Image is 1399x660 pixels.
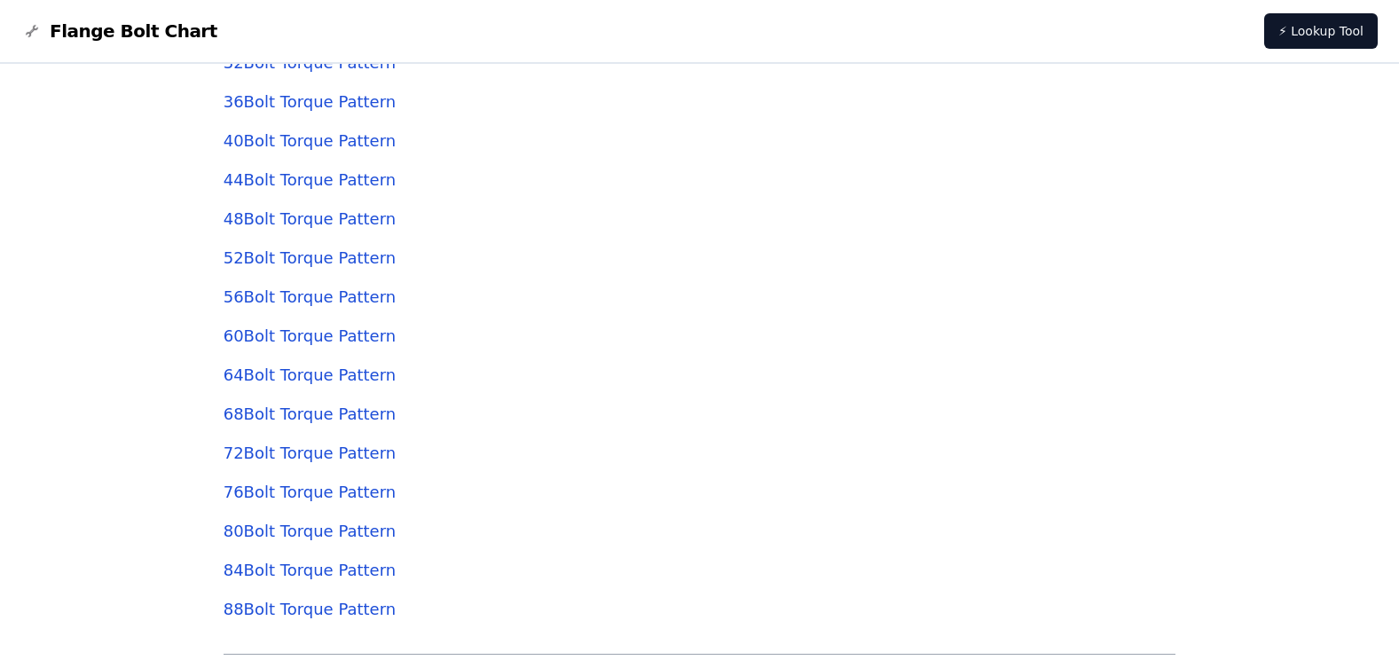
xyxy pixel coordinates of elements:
a: Flange Bolt Chart LogoFlange Bolt Chart [21,19,217,43]
a: 88Bolt Torque Pattern [224,600,396,618]
a: 48Bolt Torque Pattern [224,209,396,228]
img: Flange Bolt Chart Logo [21,20,43,42]
a: 36Bolt Torque Pattern [224,92,396,111]
a: 84Bolt Torque Pattern [224,561,396,579]
a: 44Bolt Torque Pattern [224,170,396,189]
a: 80Bolt Torque Pattern [224,522,396,540]
a: ⚡ Lookup Tool [1264,13,1378,49]
a: 56Bolt Torque Pattern [224,287,396,306]
a: 60Bolt Torque Pattern [224,326,396,345]
span: Flange Bolt Chart [50,19,217,43]
a: 72Bolt Torque Pattern [224,444,396,462]
a: 64Bolt Torque Pattern [224,365,396,384]
a: 52Bolt Torque Pattern [224,248,396,267]
a: 68Bolt Torque Pattern [224,405,396,423]
a: 40Bolt Torque Pattern [224,131,396,150]
a: 76Bolt Torque Pattern [224,483,396,501]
